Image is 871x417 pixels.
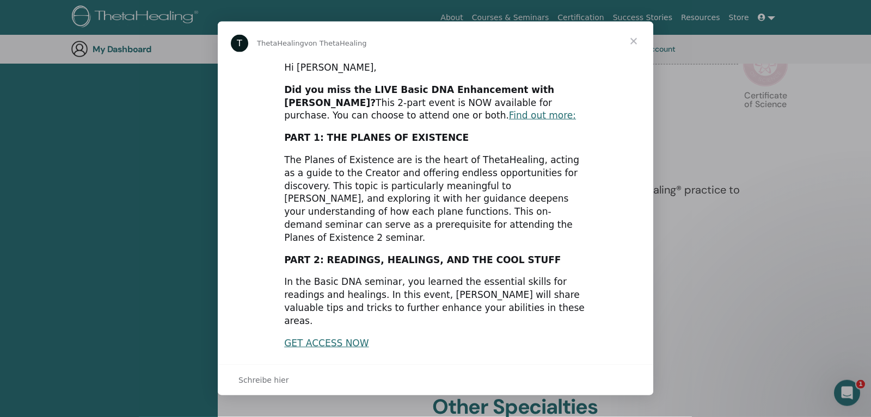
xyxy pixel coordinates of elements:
div: This 2-part event is NOW available for purchase. You can choose to attend one or both. [284,84,587,122]
div: In the Basic DNA seminar, you learned the essential skills for readings and healings. In this eve... [284,276,587,327]
a: Find out more: [509,110,576,121]
span: Schließen [614,22,653,61]
span: von ThetaHealing [304,39,367,47]
b: PART 1: THE PLANES OF EXISTENCE [284,132,469,143]
div: Hi [PERSON_NAME], [284,61,587,74]
span: Schreibe hier [238,373,289,387]
b: PART 2: READINGS, HEALINGS, AND THE COOL STUFF [284,254,561,265]
div: The Planes of Existence are is the heart of ThetaHealing, acting as a guide to the Creator and of... [284,154,587,245]
div: Unterhaltung öffnen und antworten [218,364,653,395]
a: GET ACCESS NOW [284,338,369,348]
b: Did you miss the LIVE Basic DNA Enhancement with [PERSON_NAME]? [284,84,554,108]
span: ThetaHealing [257,39,304,47]
div: Profile image for ThetaHealing [231,35,248,52]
